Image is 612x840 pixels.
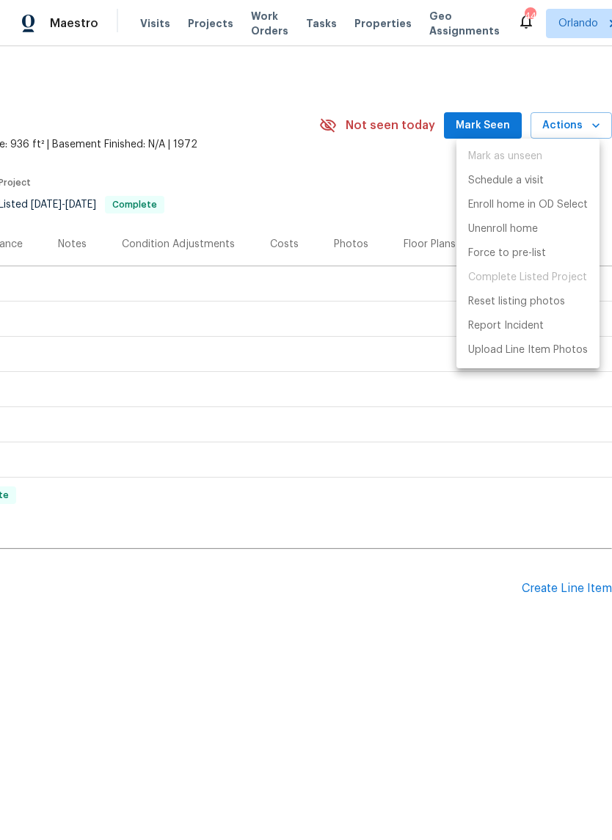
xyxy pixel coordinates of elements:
p: Schedule a visit [468,173,544,189]
p: Report Incident [468,318,544,334]
p: Enroll home in OD Select [468,197,588,213]
p: Reset listing photos [468,294,565,310]
p: Upload Line Item Photos [468,343,588,358]
span: Project is already completed [456,266,600,290]
p: Unenroll home [468,222,538,237]
p: Force to pre-list [468,246,546,261]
